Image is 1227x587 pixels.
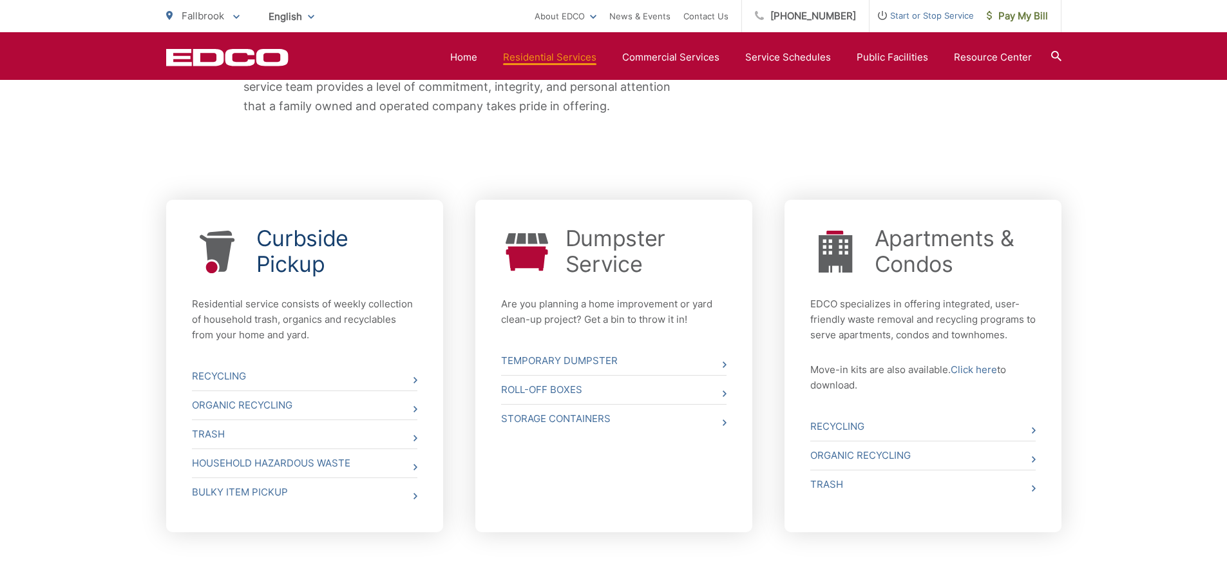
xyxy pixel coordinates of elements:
a: Recycling [810,412,1036,441]
a: Service Schedules [745,50,831,65]
a: Click here [951,362,997,378]
a: Organic Recycling [192,391,417,419]
span: Fallbrook [182,10,224,22]
a: Resource Center [954,50,1032,65]
a: About EDCO [535,8,596,24]
a: Home [450,50,477,65]
span: Pay My Bill [987,8,1048,24]
a: Storage Containers [501,405,727,433]
a: Contact Us [683,8,728,24]
span: English [259,5,324,28]
a: Trash [810,470,1036,499]
a: Household Hazardous Waste [192,449,417,477]
a: Apartments & Condos [875,226,1036,277]
a: Dumpster Service [566,226,727,277]
p: EDCO specializes in offering integrated, user-friendly waste removal and recycling programs to se... [810,296,1036,343]
p: Move-in kits are also available. to download. [810,362,1036,393]
a: Recycling [192,362,417,390]
p: Residential service consists of weekly collection of household trash, organics and recyclables fr... [192,296,417,343]
a: EDCD logo. Return to the homepage. [166,48,289,66]
a: Residential Services [503,50,596,65]
p: Are you planning a home improvement or yard clean-up project? Get a bin to throw it in! [501,296,727,327]
a: Bulky Item Pickup [192,478,417,506]
a: News & Events [609,8,671,24]
a: Temporary Dumpster [501,347,727,375]
a: Organic Recycling [810,441,1036,470]
a: Commercial Services [622,50,719,65]
a: Trash [192,420,417,448]
a: Public Facilities [857,50,928,65]
a: Curbside Pickup [256,226,417,277]
a: Roll-Off Boxes [501,376,727,404]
